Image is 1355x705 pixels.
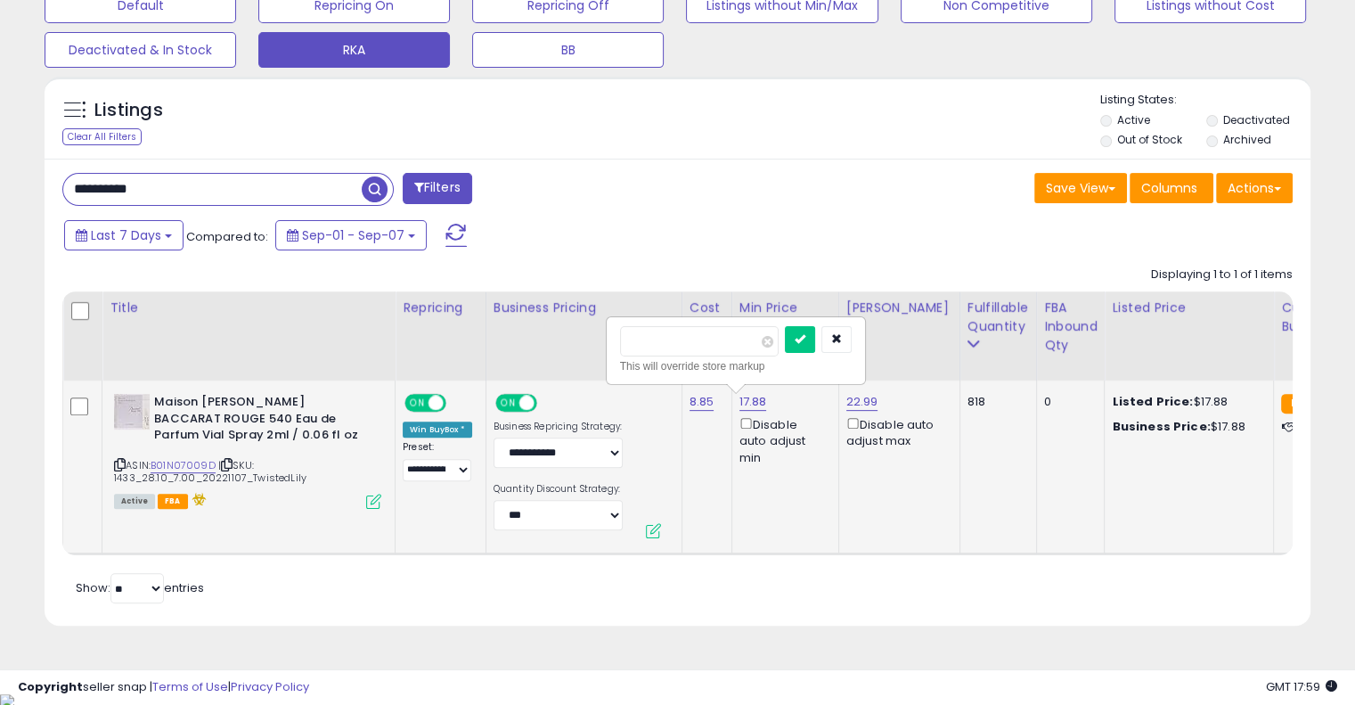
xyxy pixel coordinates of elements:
img: 41lJsTNeJgL._SL40_.jpg [114,394,150,430]
div: ASIN: [114,394,381,507]
span: ON [406,396,429,411]
label: Deactivated [1222,112,1289,127]
i: hazardous material [188,493,207,505]
span: FBA [158,494,188,509]
div: Cost [690,299,724,317]
a: 22.99 [846,393,878,411]
span: OFF [535,396,563,411]
div: Disable auto adjust min [739,414,825,466]
p: Listing States: [1100,92,1310,109]
a: 17.88 [739,393,767,411]
div: Disable auto adjust max [846,414,946,449]
label: Archived [1222,132,1270,147]
div: Repricing [403,299,478,317]
label: Out of Stock [1117,132,1182,147]
div: Displaying 1 to 1 of 1 items [1151,266,1293,283]
span: Show: entries [76,579,204,596]
div: $17.88 [1112,394,1260,410]
a: 8.85 [690,393,714,411]
b: Listed Price: [1112,393,1193,410]
small: FBA [1281,394,1314,414]
div: seller snap | | [18,679,309,696]
span: Last 7 Days [91,226,161,244]
button: Last 7 Days [64,220,184,250]
button: RKA [258,32,450,68]
div: $17.88 [1112,419,1260,435]
button: Actions [1216,173,1293,203]
div: Fulfillable Quantity [967,299,1029,336]
div: FBA inbound Qty [1044,299,1098,355]
div: Preset: [403,441,472,481]
label: Active [1117,112,1150,127]
label: Quantity Discount Strategy: [494,483,623,496]
span: | SKU: 1433_28.10_7.00_20221107_TwistedLily [114,458,306,485]
span: Columns [1141,179,1197,197]
div: Win BuyBox * [403,422,472,438]
button: Filters [403,173,472,204]
span: 2025-09-15 17:59 GMT [1266,678,1337,695]
strong: Copyright [18,678,83,695]
b: Business Price: [1112,418,1210,435]
div: This will override store markup [620,357,852,375]
div: Listed Price [1112,299,1266,317]
span: Sep-01 - Sep-07 [302,226,404,244]
div: Title [110,299,388,317]
button: BB [472,32,664,68]
button: Columns [1130,173,1213,203]
span: ON [497,396,519,411]
a: Privacy Policy [231,678,309,695]
div: 0 [1044,394,1091,410]
a: Terms of Use [152,678,228,695]
a: B01N07009D [151,458,216,473]
button: Deactivated & In Stock [45,32,236,68]
button: Save View [1034,173,1127,203]
h5: Listings [94,98,163,123]
div: 818 [967,394,1023,410]
div: Min Price [739,299,831,317]
span: Compared to: [186,228,268,245]
div: [PERSON_NAME] [846,299,952,317]
span: All listings currently available for purchase on Amazon [114,494,155,509]
button: Sep-01 - Sep-07 [275,220,427,250]
span: OFF [444,396,472,411]
div: Clear All Filters [62,128,142,145]
label: Business Repricing Strategy: [494,421,623,433]
b: Maison [PERSON_NAME] BACCARAT ROUGE 540 Eau de Parfum Vial Spray 2ml / 0.06 fl oz [154,394,371,448]
div: Business Pricing [494,299,674,317]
